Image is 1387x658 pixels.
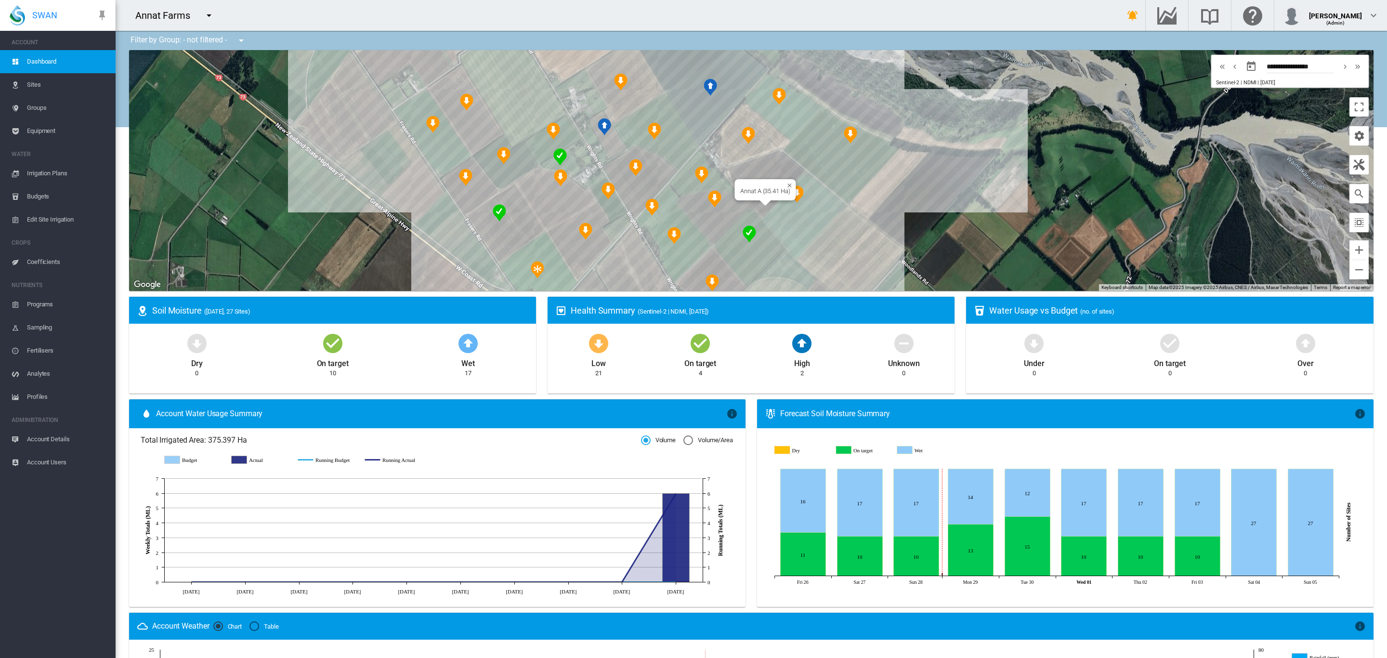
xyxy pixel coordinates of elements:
[800,369,804,378] div: 2
[12,146,108,162] span: WATER
[321,331,344,355] md-icon: icon-checkbox-marked-circle
[699,369,702,378] div: 4
[743,225,756,243] div: NDMI: Annat W3
[1354,620,1366,632] md-icon: icon-information
[185,331,209,355] md-icon: icon-arrow-down-bold-circle
[553,148,567,166] div: NDMI: Annat A8
[12,235,108,250] span: CROPS
[587,331,610,355] md-icon: icon-arrow-down-bold-circle
[1349,126,1369,145] button: icon-cog
[123,31,254,50] div: Filter by Group: - not filtered -
[765,408,776,420] md-icon: icon-thermometer-lines
[591,355,606,369] div: Low
[1118,537,1163,576] g: On target Oct 02, 2025 10
[1351,61,1364,72] button: icon-chevron-double-right
[27,451,108,474] span: Account Users
[667,589,684,594] tspan: [DATE]
[674,580,678,584] circle: Running Budget 28 Sept 0
[1024,355,1045,369] div: Under
[27,316,108,339] span: Sampling
[1168,369,1172,378] div: 0
[156,520,159,526] tspan: 4
[1353,188,1365,199] md-icon: icon-magnify
[183,589,199,594] tspan: [DATE]
[1340,61,1350,72] md-icon: icon-chevron-right
[232,31,251,50] button: icon-menu-down
[426,116,440,133] div: NDMI: Annat A1
[629,159,642,176] div: NDMI: Annat R7
[12,277,108,293] span: NUTRIENTS
[1061,537,1106,576] g: On target Oct 01, 2025 10
[1005,469,1050,517] g: Wet Sep 30, 2025 12
[156,565,158,570] tspan: 1
[1155,10,1178,21] md-icon: Go to the Data Hub
[204,308,250,315] span: ([DATE], 27 Sites)
[794,355,810,369] div: High
[27,385,108,408] span: Profiles
[1282,6,1301,25] img: profile.jpg
[531,261,544,278] div: NDMI: Annat A9
[1061,469,1106,537] g: Wet Oct 01, 2025 17
[707,550,710,556] tspan: 2
[457,331,480,355] md-icon: icon-arrow-up-bold-circle
[1158,331,1181,355] md-icon: icon-checkbox-marked-circle
[1191,579,1203,585] tspan: Fri 03
[1021,579,1034,585] tspan: Tue 30
[156,476,159,482] tspan: 7
[156,408,726,419] span: Account Water Usage Summary
[707,505,710,511] tspan: 5
[131,278,163,291] img: Google
[1231,469,1276,576] g: Wet Oct 04, 2025 27
[707,565,710,570] tspan: 1
[613,589,630,594] tspan: [DATE]
[1022,331,1046,355] md-icon: icon-arrow-down-bold-circle
[1242,57,1261,76] button: md-calendar
[1118,469,1163,537] g: Wet Oct 02, 2025 17
[614,73,628,91] div: NDMI: Annat R4
[203,10,215,21] md-icon: icon-menu-down
[27,250,108,274] span: Coefficients
[297,580,301,584] circle: Running Actual 10 Aug 0
[837,537,882,576] g: On target Sep 27, 2025 10
[602,182,615,199] div: NDMI: Annat A11
[1033,369,1036,378] div: 0
[1076,579,1091,585] tspan: Wed 01
[902,369,905,378] div: 0
[156,491,159,497] tspan: 6
[853,579,865,585] tspan: Sat 27
[797,579,809,585] tspan: Fri 26
[892,331,916,355] md-icon: icon-minus-circle
[512,580,516,584] circle: Running Actual 7 Sept 0
[1149,285,1308,290] span: Map data ©2025 Imagery ©2025 Airbus, CNES / Airbus, Maxar Technologies
[27,73,108,96] span: Sites
[152,621,209,632] div: Account Weather
[648,122,661,140] div: NDMI: Annat R5
[497,147,510,164] div: NDMI: Annat A4
[683,436,733,445] md-radio-button: Volume/Area
[1101,284,1143,291] button: Keyboard shortcuts
[1216,61,1229,72] button: icon-chevron-double-left
[560,589,576,594] tspan: [DATE]
[641,436,676,445] md-radio-button: Volume
[135,9,199,22] div: Annat Farms
[12,35,108,50] span: ACCOUNT
[460,93,473,111] div: NDMI: Annat A2
[1216,79,1256,86] span: Sentinel-2 | NDMI
[684,355,716,369] div: On target
[1354,408,1366,420] md-icon: icon-information
[1127,10,1138,21] md-icon: icon-bell-ring
[595,369,602,378] div: 21
[1175,469,1220,537] g: Wet Oct 03, 2025 17
[213,622,242,631] md-radio-button: Chart
[493,204,506,222] div: NDMI: Annat A6
[1352,61,1363,72] md-icon: icon-chevron-double-right
[1333,285,1371,290] a: Report a map error
[772,88,786,105] div: NDMI: Annat E2
[1134,579,1147,585] tspan: Thu 02
[236,35,247,46] md-icon: icon-menu-down
[740,187,790,195] div: Annat A (35.41 Ha)
[704,79,717,96] div: NDMI: Annat R3a
[948,469,993,525] g: Wet Sep 29, 2025 14
[555,305,567,316] md-icon: icon-heart-box-outline
[1349,213,1369,232] button: icon-select-all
